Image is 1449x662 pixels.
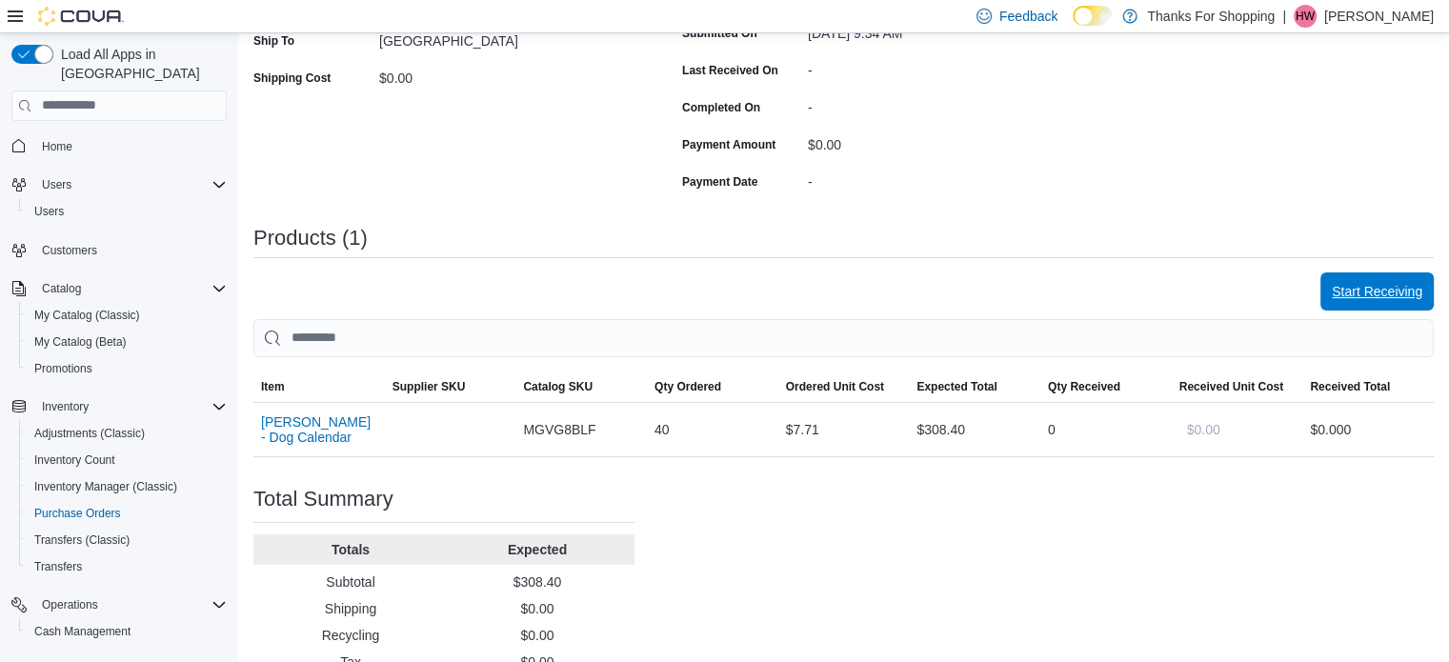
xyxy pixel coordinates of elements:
label: Completed On [682,100,760,115]
label: Shipping Cost [253,70,331,86]
button: Item [253,371,385,402]
p: $308.40 [448,572,627,592]
span: $0.00 [1187,420,1220,439]
button: Inventory Manager (Classic) [19,473,234,500]
span: Catalog SKU [523,379,593,394]
h3: Total Summary [253,488,393,511]
div: Hannah Waugh [1294,5,1317,28]
button: Inventory Count [19,447,234,473]
span: Transfers (Classic) [34,532,130,548]
button: [PERSON_NAME] - Dog Calendar [261,414,377,445]
span: Catalog [42,281,81,296]
span: Inventory [34,395,227,418]
span: Promotions [27,357,227,380]
p: $0.00 [448,599,627,618]
a: Purchase Orders [27,502,129,525]
div: $7.71 [778,411,910,449]
span: Expected Total [916,379,996,394]
button: Inventory [4,393,234,420]
button: Transfers [19,553,234,580]
span: Cash Management [27,620,227,643]
div: 40 [647,411,778,449]
button: Catalog [34,277,89,300]
p: Thanks For Shopping [1147,5,1275,28]
p: $0.00 [448,626,627,645]
button: Inventory [34,395,96,418]
span: Purchase Orders [27,502,227,525]
label: Ship To [253,33,294,49]
a: Transfers [27,555,90,578]
span: Inventory [42,399,89,414]
span: Qty Ordered [654,379,721,394]
button: Start Receiving [1320,272,1434,311]
span: My Catalog (Classic) [34,308,140,323]
span: Inventory Manager (Classic) [34,479,177,494]
span: Inventory Manager (Classic) [27,475,227,498]
button: Cash Management [19,618,234,645]
button: Users [4,171,234,198]
button: Qty Received [1040,371,1172,402]
span: Adjustments (Classic) [27,422,227,445]
span: Users [34,173,227,196]
button: Transfers (Classic) [19,527,234,553]
span: Operations [34,593,227,616]
button: Adjustments (Classic) [19,420,234,447]
span: Transfers [34,559,82,574]
div: 0 [1040,411,1172,449]
span: Dark Mode [1073,26,1074,27]
span: Ordered Unit Cost [786,379,884,394]
p: Expected [448,540,627,559]
p: Recycling [261,626,440,645]
span: MGVG8BLF [523,418,595,441]
span: Customers [42,243,97,258]
span: Start Receiving [1332,282,1422,301]
p: Totals [261,540,440,559]
span: Promotions [34,361,92,376]
a: Transfers (Classic) [27,529,137,552]
span: Transfers (Classic) [27,529,227,552]
a: Home [34,135,80,158]
div: $308.40 [909,411,1040,449]
div: $0.00 [808,130,1063,152]
button: Promotions [19,355,234,382]
input: Dark Mode [1073,6,1113,26]
span: Users [34,204,64,219]
button: Catalog SKU [515,371,647,402]
button: Home [4,132,234,160]
span: Inventory Count [34,452,115,468]
span: Item [261,379,285,394]
span: My Catalog (Beta) [34,334,127,350]
button: Purchase Orders [19,500,234,527]
span: Transfers [27,555,227,578]
label: Submitted On [682,26,757,41]
span: Purchase Orders [34,506,121,521]
span: Adjustments (Classic) [34,426,145,441]
button: Received Unit Cost [1172,371,1303,402]
span: Supplier SKU [392,379,466,394]
span: Load All Apps in [GEOGRAPHIC_DATA] [53,45,227,83]
button: Qty Ordered [647,371,778,402]
button: Users [34,173,79,196]
button: Operations [34,593,106,616]
a: Adjustments (Classic) [27,422,152,445]
a: Users [27,200,71,223]
button: Customers [4,236,234,264]
span: Feedback [999,7,1057,26]
span: Customers [34,238,227,262]
button: Users [19,198,234,225]
a: Inventory Count [27,449,123,471]
div: - [808,167,1063,190]
button: Received Total [1302,371,1434,402]
button: My Catalog (Beta) [19,329,234,355]
span: HW [1296,5,1315,28]
span: Received Unit Cost [1179,379,1283,394]
div: $0.00 0 [1310,418,1426,441]
span: Home [42,139,72,154]
a: Customers [34,239,105,262]
span: Users [42,177,71,192]
label: Last Received On [682,63,778,78]
span: My Catalog (Classic) [27,304,227,327]
div: [GEOGRAPHIC_DATA] [379,26,634,49]
span: My Catalog (Beta) [27,331,227,353]
p: | [1282,5,1286,28]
